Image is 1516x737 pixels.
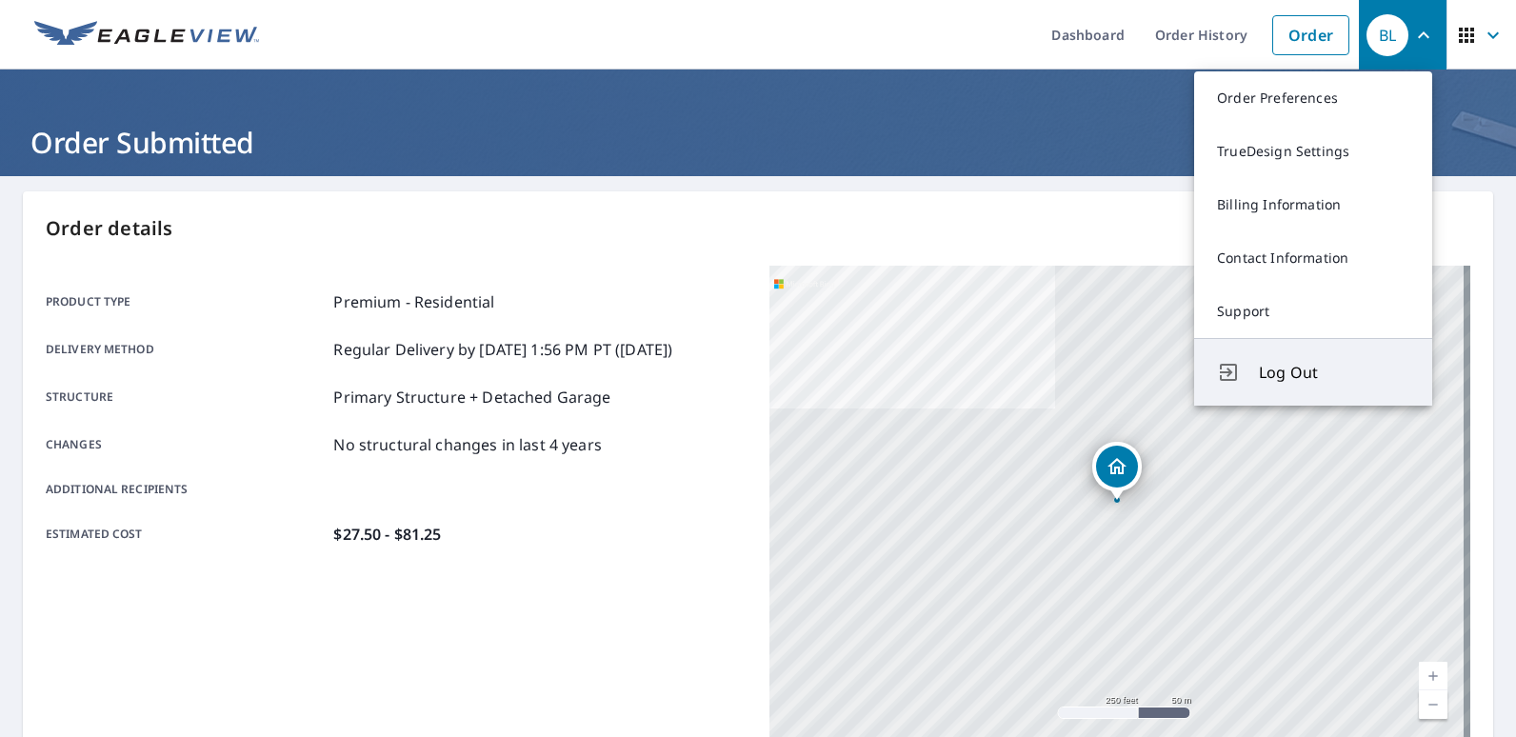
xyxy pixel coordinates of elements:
[1259,361,1409,384] span: Log Out
[333,338,672,361] p: Regular Delivery by [DATE] 1:56 PM PT ([DATE])
[46,338,326,361] p: Delivery method
[23,123,1493,162] h1: Order Submitted
[1366,14,1408,56] div: BL
[333,433,602,456] p: No structural changes in last 4 years
[34,21,259,50] img: EV Logo
[1194,178,1432,231] a: Billing Information
[46,214,1470,243] p: Order details
[333,290,494,313] p: Premium - Residential
[1194,231,1432,285] a: Contact Information
[1194,338,1432,406] button: Log Out
[1194,71,1432,125] a: Order Preferences
[46,386,326,408] p: Structure
[1194,125,1432,178] a: TrueDesign Settings
[1194,285,1432,338] a: Support
[1419,662,1447,690] a: Current Level 17, Zoom In
[1092,442,1142,501] div: Dropped pin, building 1, Residential property, 444 Bear Branch Rd Westminster, MD 21157
[1419,690,1447,719] a: Current Level 17, Zoom Out
[333,523,441,546] p: $27.50 - $81.25
[333,386,610,408] p: Primary Structure + Detached Garage
[46,290,326,313] p: Product type
[1272,15,1349,55] a: Order
[46,523,326,546] p: Estimated cost
[46,481,326,498] p: Additional recipients
[46,433,326,456] p: Changes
